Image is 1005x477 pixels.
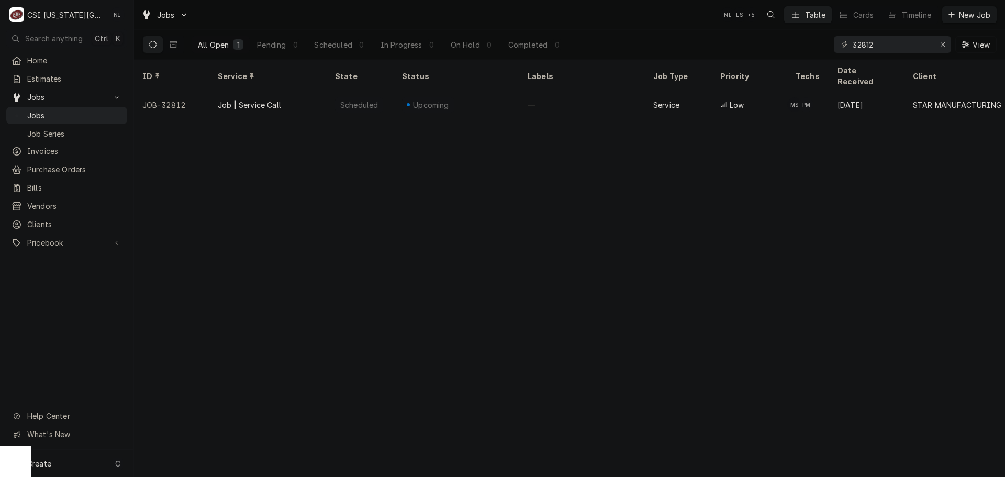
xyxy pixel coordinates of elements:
[27,73,122,84] span: Estimates
[402,71,509,82] div: Status
[27,128,122,139] span: Job Series
[9,7,24,22] div: C
[27,219,122,230] span: Clients
[257,39,286,50] div: Pending
[799,97,813,112] div: PM
[27,164,122,175] span: Purchase Orders
[799,97,813,112] div: Preston Merriman's Avatar
[218,71,316,82] div: Service
[110,7,125,22] div: NI
[6,234,127,251] a: Go to Pricebook
[451,39,480,50] div: On Hold
[27,92,106,103] span: Jobs
[720,7,735,22] div: Nate Ingram's Avatar
[218,99,281,110] div: Job | Service Call
[381,39,422,50] div: In Progress
[27,201,122,212] span: Vendors
[6,197,127,215] a: Vendors
[359,39,365,50] div: 0
[6,179,127,196] a: Bills
[957,9,992,20] span: New Job
[902,9,931,20] div: Timeline
[970,39,992,50] span: View
[412,99,451,110] div: Upcoming
[6,125,127,142] a: Job Series
[27,459,51,468] span: Create
[519,92,645,117] div: —
[934,36,951,53] button: Erase input
[744,7,758,22] div: + 5
[837,65,894,87] div: Date Received
[142,71,199,82] div: ID
[942,6,997,23] button: New Job
[137,6,193,24] a: Go to Jobs
[6,29,127,48] button: Search anythingCtrlK
[653,71,703,82] div: Job Type
[732,7,747,22] div: Lindy Springer's Avatar
[9,7,24,22] div: CSI Kansas City's Avatar
[6,52,127,69] a: Home
[110,7,125,22] div: Nate Ingram's Avatar
[6,161,127,178] a: Purchase Orders
[787,97,802,112] div: Mike Schupp's Avatar
[6,70,127,87] a: Estimates
[6,216,127,233] a: Clients
[6,407,127,425] a: Go to Help Center
[853,36,931,53] input: Keyword search
[763,6,779,23] button: Open search
[235,39,241,50] div: 1
[720,7,735,22] div: NI
[853,9,874,20] div: Cards
[6,142,127,160] a: Invoices
[116,33,120,44] span: K
[805,9,825,20] div: Table
[27,411,121,421] span: Help Center
[486,39,493,50] div: 0
[339,99,379,110] div: Scheduled
[6,107,127,124] a: Jobs
[27,110,122,121] span: Jobs
[913,99,1001,110] div: STAR MANUFACTURING
[292,39,298,50] div: 0
[554,39,560,50] div: 0
[653,99,679,110] div: Service
[732,7,747,22] div: LS
[95,33,108,44] span: Ctrl
[27,429,121,440] span: What's New
[335,71,385,82] div: State
[27,237,106,248] span: Pricebook
[528,71,636,82] div: Labels
[27,55,122,66] span: Home
[730,99,744,110] span: Low
[115,458,120,469] span: C
[955,36,997,53] button: View
[314,39,352,50] div: Scheduled
[198,39,229,50] div: All Open
[27,182,122,193] span: Bills
[429,39,435,50] div: 0
[27,146,122,157] span: Invoices
[720,71,777,82] div: Priority
[796,71,821,82] div: Techs
[6,88,127,106] a: Go to Jobs
[787,97,802,112] div: MS
[27,9,104,20] div: CSI [US_STATE][GEOGRAPHIC_DATA]
[134,92,209,117] div: JOB-32812
[6,426,127,443] a: Go to What's New
[25,33,83,44] span: Search anything
[508,39,548,50] div: Completed
[829,92,904,117] div: [DATE]
[157,9,175,20] span: Jobs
